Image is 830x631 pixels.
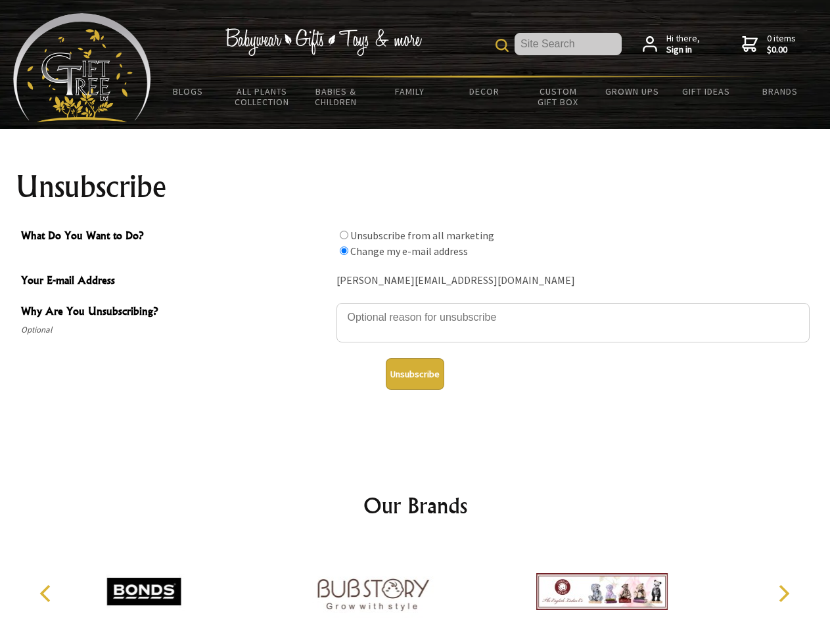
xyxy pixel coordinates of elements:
[767,32,796,56] span: 0 items
[336,271,810,291] div: [PERSON_NAME][EMAIL_ADDRESS][DOMAIN_NAME]
[769,579,798,608] button: Next
[299,78,373,116] a: Babies & Children
[666,44,700,56] strong: Sign in
[21,227,330,246] span: What Do You Want to Do?
[521,78,595,116] a: Custom Gift Box
[151,78,225,105] a: BLOGS
[336,303,810,342] textarea: Why Are You Unsubscribing?
[496,39,509,52] img: product search
[515,33,622,55] input: Site Search
[225,78,300,116] a: All Plants Collection
[447,78,521,105] a: Decor
[26,490,804,521] h2: Our Brands
[742,33,796,56] a: 0 items$0.00
[595,78,669,105] a: Grown Ups
[16,171,815,202] h1: Unsubscribe
[21,322,330,338] span: Optional
[643,33,700,56] a: Hi there,Sign in
[350,229,494,242] label: Unsubscribe from all marketing
[350,245,468,258] label: Change my e-mail address
[340,231,348,239] input: What Do You Want to Do?
[225,28,422,56] img: Babywear - Gifts - Toys & more
[743,78,818,105] a: Brands
[21,303,330,322] span: Why Are You Unsubscribing?
[386,358,444,390] button: Unsubscribe
[340,246,348,255] input: What Do You Want to Do?
[13,13,151,122] img: Babyware - Gifts - Toys and more...
[21,272,330,291] span: Your E-mail Address
[33,579,62,608] button: Previous
[373,78,448,105] a: Family
[767,44,796,56] strong: $0.00
[669,78,743,105] a: Gift Ideas
[666,33,700,56] span: Hi there,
